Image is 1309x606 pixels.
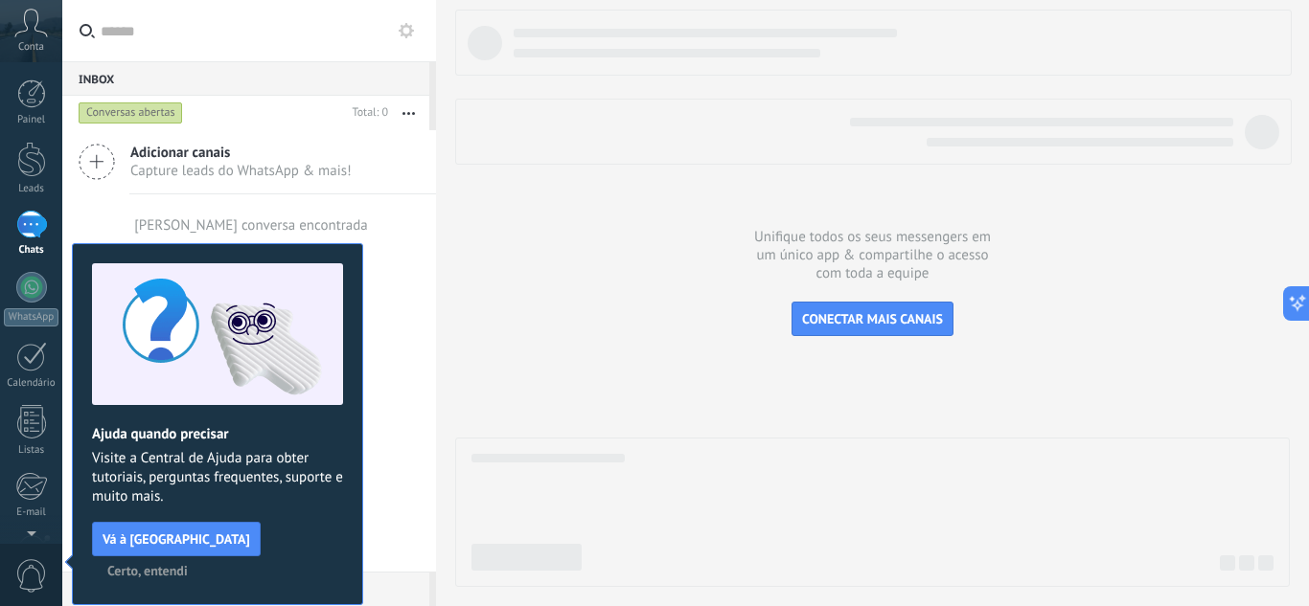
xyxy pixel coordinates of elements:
[4,377,59,390] div: Calendário
[62,61,429,96] div: Inbox
[103,532,250,546] span: Vá à [GEOGRAPHIC_DATA]
[130,162,352,180] span: Capture leads do WhatsApp & mais!
[345,103,388,123] div: Total: 0
[4,244,59,257] div: Chats
[99,556,196,585] button: Certo, entendi
[4,114,59,126] div: Painel
[4,183,59,195] div: Leads
[92,449,343,506] span: Visite a Central de Ajuda para obter tutoriais, perguntas frequentes, suporte e muito mais.
[79,101,183,124] div: Conversas abertas
[4,308,58,326] div: WhatsApp
[92,522,261,556] button: Vá à [GEOGRAPHIC_DATA]
[134,216,368,235] div: [PERSON_NAME] conversa encontrada
[18,41,44,54] span: Conta
[4,506,59,519] div: E-mail
[802,310,943,327] span: CONECTAR MAIS CANAIS
[4,444,59,457] div: Listas
[792,302,953,336] button: CONECTAR MAIS CANAIS
[130,144,352,162] span: Adicionar canais
[92,425,343,443] h2: Ajuda quando precisar
[107,564,188,577] span: Certo, entendi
